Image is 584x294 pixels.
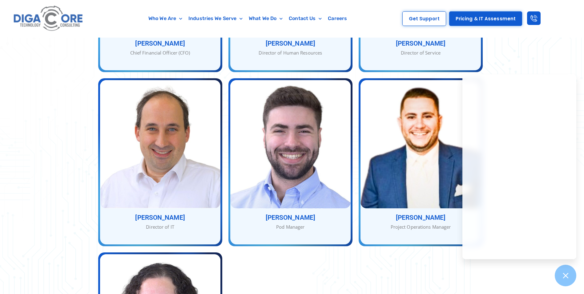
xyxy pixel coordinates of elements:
div: Pod Manager [230,223,351,231]
h3: [PERSON_NAME] [360,214,481,221]
img: Aryeh-Greenspan - Director of IT [100,80,220,208]
img: Van Vieira - Project Operations Manager [360,80,481,208]
div: Director of IT [100,223,220,231]
a: Contact Us [286,11,325,26]
nav: Menu [115,11,381,26]
h3: [PERSON_NAME] [100,40,220,47]
h3: [PERSON_NAME] [360,40,481,47]
img: Rob-Wenger - Pod Manager [230,80,351,208]
div: Project Operations Manager [360,223,481,231]
h3: [PERSON_NAME] [100,214,220,221]
iframe: Chatgenie Messenger [462,74,576,259]
a: Careers [325,11,350,26]
a: Industries We Serve [185,11,246,26]
img: Digacore logo 1 [12,3,85,34]
span: Pricing & IT Assessment [456,16,516,21]
span: Get Support [409,16,440,21]
a: Pricing & IT Assessment [449,11,522,26]
h3: [PERSON_NAME] [230,214,351,221]
div: Director of Service [360,49,481,56]
a: What We Do [246,11,286,26]
div: Director of Human Resources [230,49,351,56]
a: Get Support [402,11,446,26]
div: Chief Financial Officer (CFO) [100,49,220,56]
h3: [PERSON_NAME] [230,40,351,47]
a: Who We Are [145,11,185,26]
